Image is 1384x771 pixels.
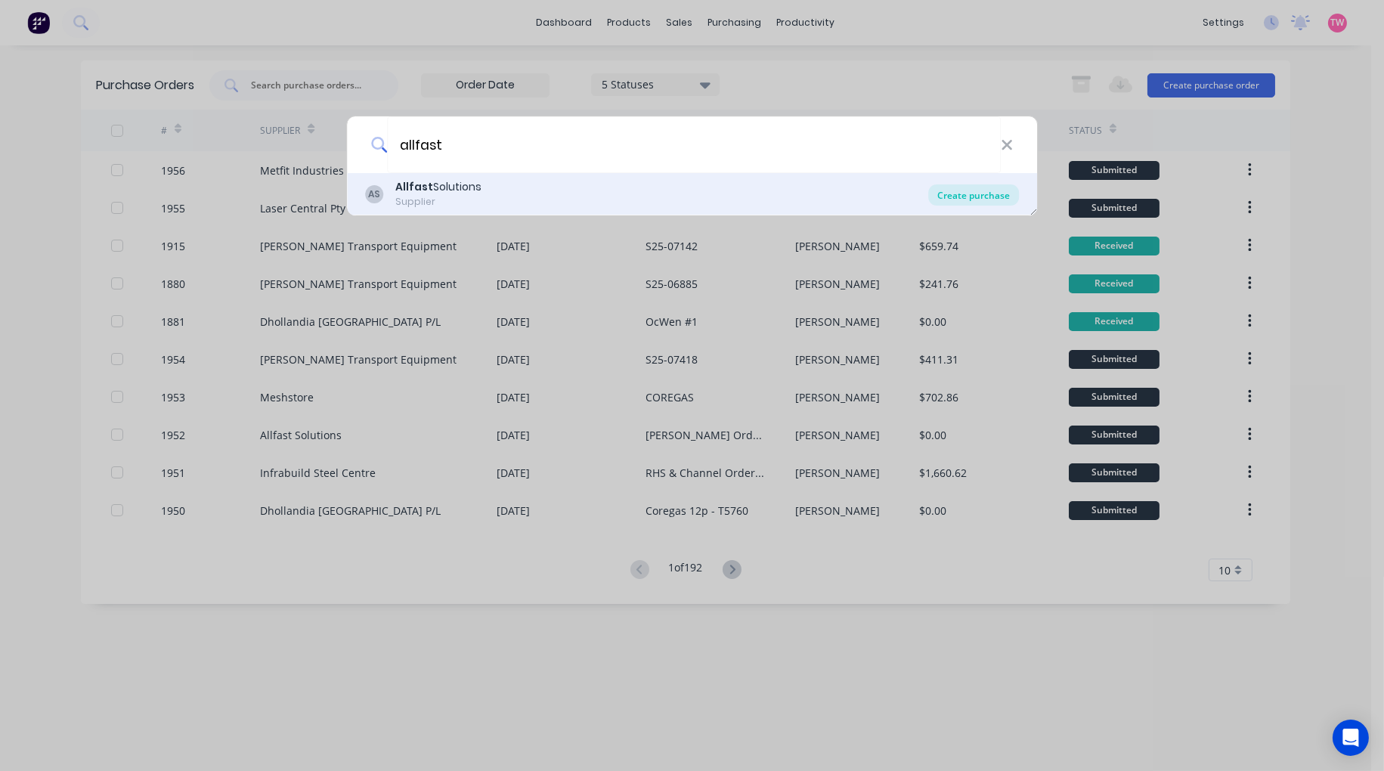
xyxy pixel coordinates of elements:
[387,116,1001,173] input: Enter a supplier name to create a new order...
[1333,720,1369,756] div: Open Intercom Messenger
[928,184,1019,206] div: Create purchase
[395,179,481,195] div: Solutions
[365,185,383,203] div: AS
[395,195,481,209] div: Supplier
[395,179,433,194] b: Allfast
